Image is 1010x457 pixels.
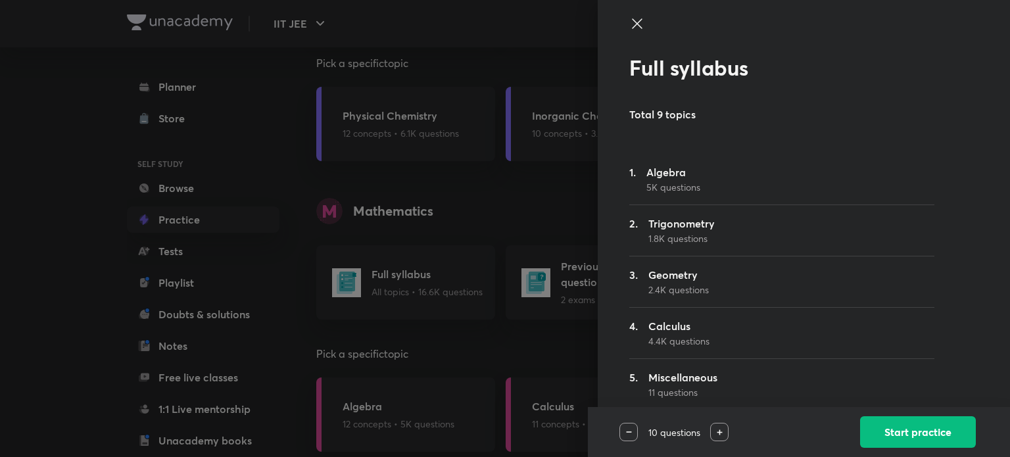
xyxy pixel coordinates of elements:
h5: 5. [629,370,638,399]
h5: Trigonometry [648,216,715,231]
p: 2.4K questions [648,283,709,297]
img: decrease [626,431,632,433]
p: 11 questions [648,385,717,399]
p: 10 questions [638,425,710,439]
h5: 2. [629,216,638,245]
button: Start practice [860,416,976,448]
h2: Full syllabus [629,55,934,80]
h5: 4. [629,318,638,348]
p: 1.8K questions [648,231,715,245]
h5: Miscellaneous [648,370,717,385]
p: 4.4K questions [648,334,709,348]
h5: Geometry [648,267,709,283]
h5: Algebra [646,164,700,180]
h5: Calculus [648,318,709,334]
h5: Total 9 topics [629,107,849,122]
h5: 1. [629,164,636,194]
h5: 3. [629,267,638,297]
img: increase [717,429,723,435]
p: 5K questions [646,180,700,194]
